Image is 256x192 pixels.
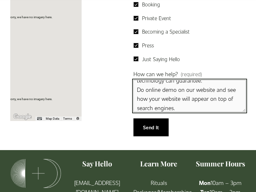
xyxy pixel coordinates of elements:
h4: Summer Hours [195,159,246,168]
span: Becoming a Specialist [142,28,190,36]
input: Becoming a Specialist [133,29,139,34]
span: (required) [181,70,202,78]
a: Report errors in the road map or imagery to Google [76,117,80,120]
textarea: We can place your website on top position in search engines without PPC. Just fill Online Quote f... [133,80,246,112]
button: Send ItSend It [133,118,169,136]
h4: Say Hello [72,159,123,168]
button: Keyboard shortcuts [37,116,42,121]
input: Press [133,43,139,48]
input: Private Event [133,16,139,21]
div: Sole + Luna Wellness 1015 Tower Court Winnetka, IL, 60093, United States [42,44,50,56]
img: Google [12,113,33,121]
a: Terms [63,117,72,120]
span: How can we help? [133,69,178,79]
button: Map Data [46,116,59,121]
span: Private Event [142,14,171,22]
input: Booking [133,2,139,7]
a: Rituals [151,178,167,188]
h4: Learn More [133,159,184,168]
span: Press [142,41,154,50]
input: Just Saying Hello [133,56,139,61]
strong: Mon [199,179,211,187]
span: Just Saying Hello [142,55,180,63]
span: Booking [142,0,160,9]
span: Send It [143,124,159,131]
a: Open this area in Google Maps (opens a new window) [12,113,33,121]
